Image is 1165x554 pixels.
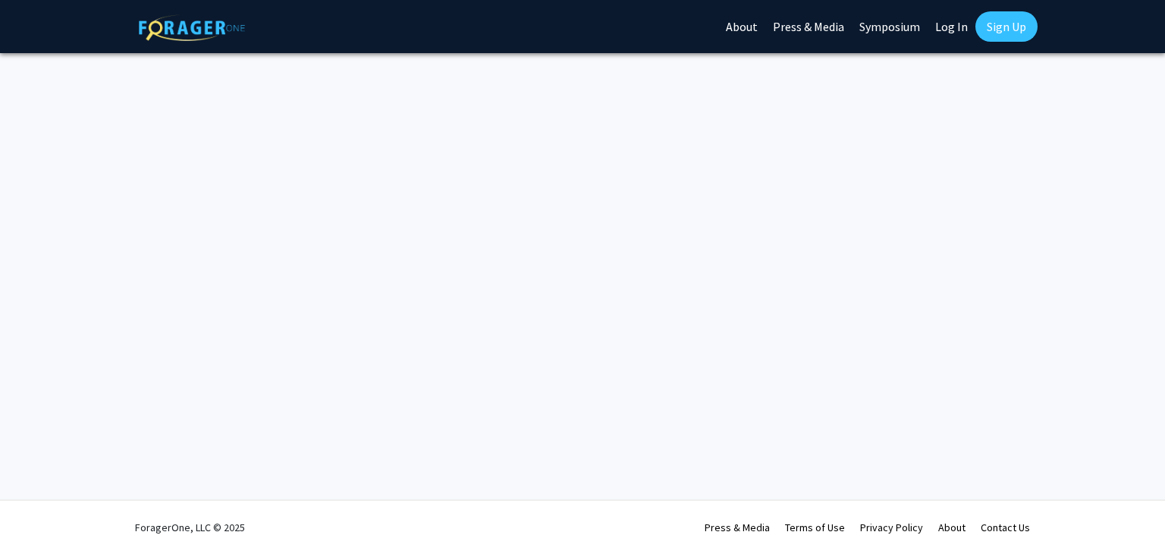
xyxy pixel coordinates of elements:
[975,11,1038,42] a: Sign Up
[860,521,923,534] a: Privacy Policy
[705,521,770,534] a: Press & Media
[139,14,245,41] img: ForagerOne Logo
[981,521,1030,534] a: Contact Us
[938,521,966,534] a: About
[135,501,245,554] div: ForagerOne, LLC © 2025
[785,521,845,534] a: Terms of Use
